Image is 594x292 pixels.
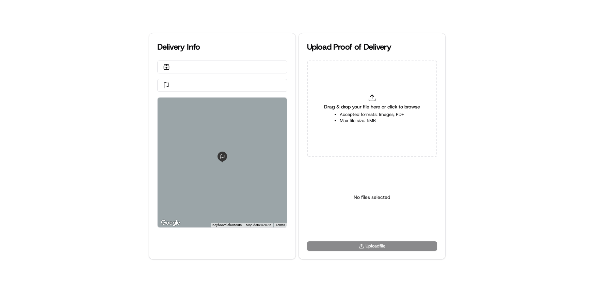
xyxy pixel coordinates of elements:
[159,219,182,227] a: Open this area in Google Maps (opens a new window)
[275,223,285,227] a: Terms (opens in new tab)
[324,103,420,110] span: Drag & drop your file here or click to browse
[354,194,390,201] p: No files selected
[307,41,437,52] div: Upload Proof of Delivery
[340,118,404,124] li: Max file size: 5MB
[159,219,182,227] img: Google
[212,223,242,227] button: Keyboard shortcuts
[157,41,287,52] div: Delivery Info
[246,223,271,227] span: Map data ©2025
[340,111,404,118] li: Accepted formats: Images, PDF
[158,98,287,227] div: 0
